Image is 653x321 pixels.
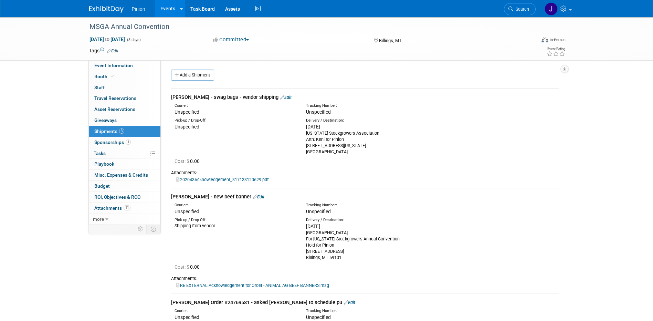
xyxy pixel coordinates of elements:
td: Personalize Event Tab Strip [135,225,147,234]
div: [PERSON_NAME] - swag bags - vendor shipping [171,94,559,101]
div: [US_STATE] Stockgrowers Association Attn: Keni for Pinion [STREET_ADDRESS][US_STATE] [GEOGRAPHIC_... [306,130,427,155]
div: Attachments: [171,170,559,176]
div: Pick-up / Drop-Off: [175,217,296,223]
span: Travel Reservations [94,95,136,101]
span: Search [513,7,529,12]
a: Giveaways [89,115,160,126]
a: Edit [107,49,118,53]
span: Unspecified [175,124,199,130]
a: Booth [89,71,160,82]
div: Delivery / Destination: [306,217,427,223]
span: Playbook [94,161,114,167]
span: 1 [126,139,131,145]
div: Unspecified [175,208,296,215]
div: Event Rating [547,47,565,51]
a: RE EXTERNAL Acknowledgement for Order - ANIMAL AG BEEF BANNERS.msg [176,283,329,288]
span: Shipments [94,128,124,134]
img: Format-Inperson.png [541,37,548,42]
div: Delivery / Destination: [306,118,427,123]
div: [GEOGRAPHIC_DATA] For [US_STATE] Stockgrowers Annual Convention Hold for Pinion [STREET_ADDRESS] ... [306,230,427,261]
a: Search [504,3,536,15]
div: Tracking Number: [306,103,460,108]
span: Cost: $ [175,158,190,164]
a: Asset Reservations [89,104,160,115]
div: [PERSON_NAME] Order #24769581 - asked [PERSON_NAME] to schedule pu [171,299,559,306]
a: Staff [89,82,160,93]
a: Playbook [89,159,160,169]
div: MSGA Annual Convention [87,21,525,33]
span: Giveaways [94,117,117,123]
div: Courier: [175,203,296,208]
span: Sponsorships [94,139,131,145]
a: Add a Shipment [171,70,214,81]
span: Event Information [94,63,133,68]
a: Edit [253,194,264,199]
a: more [89,214,160,225]
img: ExhibitDay [89,6,124,13]
img: Jennifer Plumisto [545,2,558,15]
a: 202043Acknowledgement_317133120629.pdf [176,177,268,182]
span: Attachments [94,205,130,211]
div: In-Person [549,37,566,42]
a: Budget [89,181,160,191]
div: Tracking Number: [306,203,460,208]
span: Misc. Expenses & Credits [94,172,148,178]
div: Unspecified [175,108,296,115]
span: Unspecified [306,109,331,115]
span: 0.00 [175,264,202,270]
span: [DATE] [DATE] [89,36,125,42]
button: Committed [211,36,252,43]
span: Cost: $ [175,264,190,270]
span: Staff [94,85,105,90]
span: Pinion [132,6,145,12]
span: Budget [94,183,110,189]
div: [PERSON_NAME] - new beef banner [171,193,559,200]
a: Tasks [89,148,160,159]
span: more [93,216,104,222]
div: Courier: [175,103,296,108]
span: Billings, MT [379,38,402,43]
div: Pick-up / Drop-Off: [175,118,296,123]
a: Shipments3 [89,126,160,137]
a: Edit [280,95,292,100]
a: Attachments11 [89,203,160,214]
div: [DATE] [306,223,427,230]
span: Unspecified [306,209,331,214]
a: Travel Reservations [89,93,160,104]
a: Event Information [89,60,160,71]
a: ROI, Objectives & ROO [89,192,160,203]
span: Booth [94,74,115,79]
div: Unspecified [175,314,296,321]
span: Tasks [94,151,106,156]
a: Sponsorships1 [89,137,160,148]
a: Misc. Expenses & Credits [89,170,160,180]
span: 0.00 [175,158,202,164]
div: Attachments: [171,276,559,282]
div: [DATE] [306,123,427,130]
a: Edit [344,300,355,305]
div: Event Format [495,36,566,46]
span: to [104,37,110,42]
span: Unspecified [306,314,331,320]
span: 3 [119,128,124,134]
div: Courier: [175,308,296,314]
span: ROI, Objectives & ROO [94,194,140,200]
i: Booth reservation complete [110,74,114,78]
td: Toggle Event Tabs [146,225,160,234]
span: Asset Reservations [94,106,135,112]
div: Tracking Number: [306,308,460,314]
div: Shipping from vendor [175,223,296,229]
span: (3 days) [126,38,141,42]
td: Tags [89,47,118,54]
span: 11 [124,205,130,210]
